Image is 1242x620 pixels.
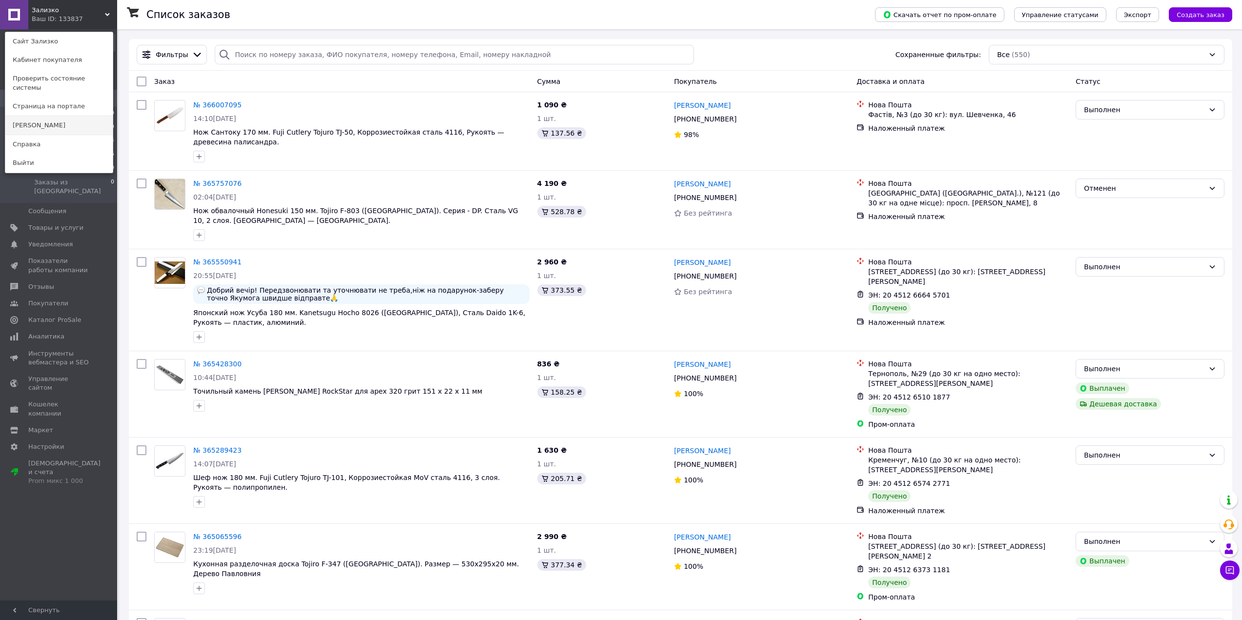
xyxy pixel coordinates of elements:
[154,78,175,85] span: Заказ
[537,127,586,139] div: 137.56 ₴
[868,445,1068,455] div: Нова Пошта
[537,374,556,381] span: 1 шт.
[672,371,738,385] div: [PHONE_NUMBER]
[193,533,242,540] a: № 365065596
[537,446,567,454] span: 1 630 ₴
[193,272,236,280] span: 20:55[DATE]
[684,131,699,139] span: 98%
[856,78,924,85] span: Доставка и оплата
[1124,11,1151,19] span: Экспорт
[5,32,113,51] a: Сайт Зализко
[193,474,500,491] a: Шеф нож 180 мм. Fuji Cutlery Tojuro TJ-101, Коррозиестойкая MoV сталь 4116, 3 слоя. Рукоять — пол...
[155,451,185,471] img: Фото товару
[1012,51,1030,59] span: (550)
[28,332,64,341] span: Аналитика
[28,426,53,435] span: Маркет
[868,490,911,502] div: Получено
[868,188,1068,208] div: [GEOGRAPHIC_DATA] ([GEOGRAPHIC_DATA].), №121 (до 30 кг на одне місце): просп. [PERSON_NAME], 8
[684,288,732,296] span: Без рейтинга
[868,369,1068,388] div: Тернополь, №29 (до 30 кг на одно место): [STREET_ADDRESS][PERSON_NAME]
[674,360,731,369] a: [PERSON_NAME]
[5,97,113,116] a: Страница на портале
[868,480,950,487] span: ЭН: 20 4512 6574 2771
[155,106,185,126] img: Фото товару
[868,577,911,588] div: Получено
[28,316,81,324] span: Каталог ProSale
[193,460,236,468] span: 14:07[DATE]
[193,193,236,201] span: 02:04[DATE]
[868,267,1068,286] div: [STREET_ADDRESS] (до 30 кг): [STREET_ADDRESS][PERSON_NAME]
[868,179,1068,188] div: Нова Пошта
[193,560,519,578] a: Кухонная разделочная доска Tojiro F-347 ([GEOGRAPHIC_DATA]). Размер — 530х295х20 мм. Дерево Павло...
[868,123,1068,133] div: Наложенный платеж
[868,318,1068,327] div: Наложенный платеж
[672,269,738,283] div: [PHONE_NUMBER]
[193,258,242,266] a: № 365550941
[1076,398,1161,410] div: Дешевая доставка
[28,375,90,392] span: Управление сайтом
[1076,382,1129,394] div: Выплачен
[28,299,68,308] span: Покупатели
[1159,10,1232,18] a: Создать заказ
[193,115,236,122] span: 14:10[DATE]
[193,128,504,146] a: Нож Сантоку 170 мм. Fuji Cutlery Tojuro TJ-50, Коррозиестойкая сталь 4116, Рукоять — древесина па...
[674,446,731,456] a: [PERSON_NAME]
[1177,11,1224,19] span: Создать заказ
[155,261,185,284] img: Фото товару
[193,180,242,187] a: № 365757076
[193,309,526,326] a: Японский нож Усуба 180 мм. Kanetsugu Hocho 8026 ([GEOGRAPHIC_DATA]), Cталь Daido 1K-6, Рукоять — ...
[1076,555,1129,567] div: Выплачен
[5,51,113,69] a: Кабинет покупателя
[155,365,185,385] img: Фото товару
[1084,104,1204,115] div: Выполнен
[5,154,113,172] a: Выйти
[32,6,105,15] span: Зализко
[684,562,703,570] span: 100%
[28,207,66,216] span: Сообщения
[193,387,482,395] span: Точильный камень [PERSON_NAME] RockStar для apex 320 грит 151 x 22 x 11 мм
[1022,11,1099,19] span: Управление статусами
[193,207,518,224] a: Нож обвалочный Honesuki 150 мм. Tojiro F-803 ([GEOGRAPHIC_DATA]). Серия - DP. Сталь VG 10, 2 слоя...
[537,258,567,266] span: 2 960 ₴
[155,532,185,562] img: Фото товару
[674,532,731,542] a: [PERSON_NAME]
[684,476,703,484] span: 100%
[154,100,185,131] a: Фото товару
[537,272,556,280] span: 1 шт.
[537,193,556,201] span: 1 шт.
[684,390,703,398] span: 100%
[154,532,185,563] a: Фото товару
[868,420,1068,429] div: Пром-оплата
[28,442,64,451] span: Настройки
[537,206,586,218] div: 528.78 ₴
[868,393,950,401] span: ЭН: 20 4512 6510 1877
[197,286,205,294] img: :speech_balloon:
[883,10,997,19] span: Скачать отчет по пром-оплате
[537,533,567,540] span: 2 990 ₴
[868,506,1068,516] div: Наложенный платеж
[146,9,230,20] h1: Список заказов
[868,110,1068,120] div: Фастів, №3 (до 30 кг): вул. Шевченка, 46
[868,302,911,314] div: Получено
[537,115,556,122] span: 1 шт.
[32,15,73,23] div: Ваш ID: 133837
[193,360,242,368] a: № 365428300
[193,374,236,381] span: 10:44[DATE]
[672,458,738,471] div: [PHONE_NUMBER]
[155,179,185,209] img: Фото товару
[868,404,911,416] div: Получено
[674,78,717,85] span: Покупатель
[1220,560,1240,580] button: Чат с покупателем
[5,135,113,154] a: Справка
[28,349,90,367] span: Инструменты вебмастера и SEO
[1084,536,1204,547] div: Выполнен
[1116,7,1159,22] button: Экспорт
[111,178,114,196] span: 0
[28,223,83,232] span: Товары и услуги
[868,359,1068,369] div: Нова Пошта
[207,286,526,302] span: Добрий вечір! Передзвонювати та уточнювати не треба,ніж на подарунок-заберу точно Якумога швидше ...
[537,559,586,571] div: 377.34 ₴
